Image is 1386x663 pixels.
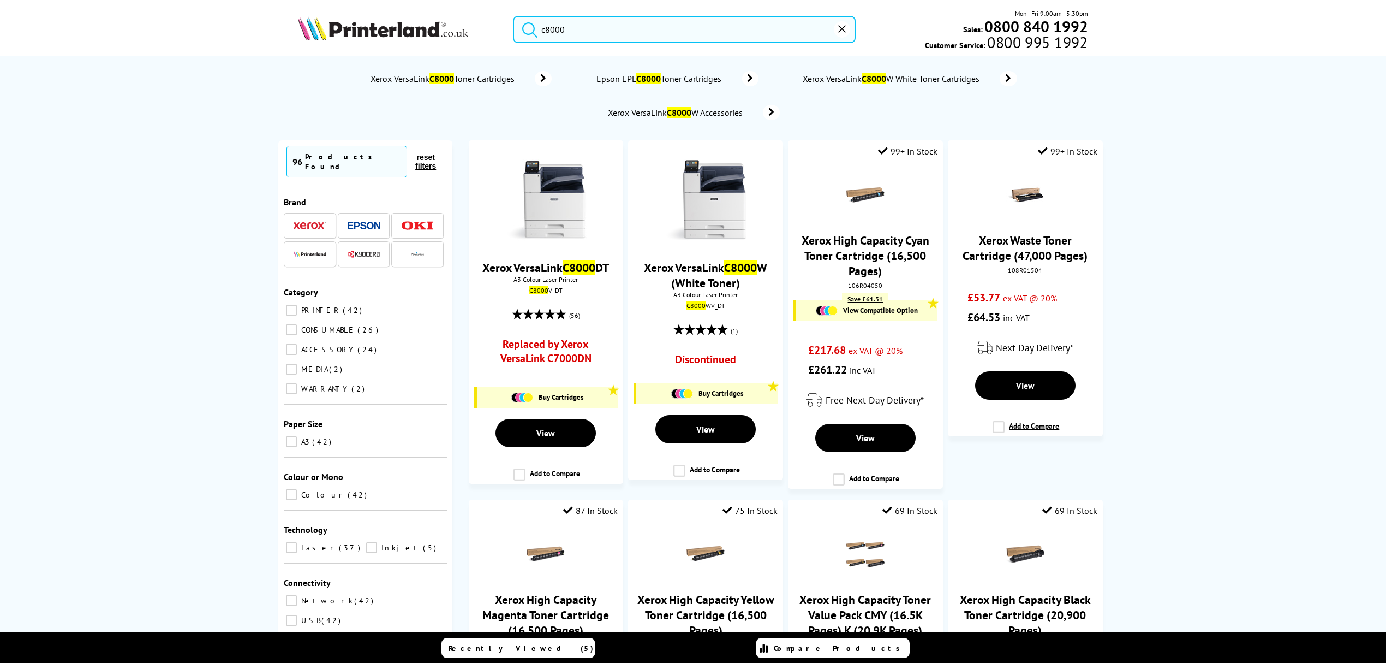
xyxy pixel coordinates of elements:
[967,310,1000,324] span: £64.53
[401,221,434,230] img: OKI
[539,393,583,402] span: Buy Cartridges
[731,321,738,341] span: (1)
[1003,293,1057,304] span: ex VAT @ 20%
[298,615,320,625] span: USB
[286,436,297,447] input: A3 42
[286,305,297,316] input: PRINTER 42
[298,437,311,447] span: A3
[298,490,346,500] span: Colour
[563,260,595,275] mark: C8000
[348,490,369,500] span: 42
[673,465,740,486] label: Add to Compare
[298,364,328,374] span: MEDIA
[536,428,555,439] span: View
[569,305,580,326] span: (56)
[833,473,899,494] label: Add to Compare
[527,535,565,573] img: Xerox-106R04051-HC-Magenta-Small.gif
[796,281,934,289] div: 106R04050
[286,595,297,606] input: Network 42
[960,592,1091,638] a: Xerox High Capacity Black Toner Cartridge (20,900 Pages)
[878,146,937,157] div: 99+ In Stock
[284,471,343,482] span: Colour or Mono
[286,324,297,335] input: CONSUMABLE 26
[286,615,297,626] input: USB 42
[343,305,365,315] span: 42
[696,424,715,435] span: View
[843,306,918,315] span: View Compatible Option
[642,389,772,399] a: Buy Cartridges
[985,37,1088,48] span: 0800 995 1992
[379,543,422,553] span: Inkjet
[1016,380,1035,391] span: View
[348,222,380,230] img: Epson
[1042,505,1097,516] div: 69 In Stock
[850,365,876,376] span: inc VAT
[996,341,1073,354] span: Next Day Delivery*
[312,437,334,447] span: 42
[802,71,1017,86] a: Xerox VersaLinkC8000W White Toner Cartridges
[637,592,774,638] a: Xerox High Capacity Yellow Toner Cartridge (16,500 Pages)
[607,107,747,118] span: Xerox VersaLink W Accessories
[774,643,906,653] span: Compare Products
[286,364,297,375] input: MEDIA 2
[636,301,774,310] div: WV_DT
[634,291,777,299] span: A3 Colour Laser Printer
[956,266,1094,274] div: 108R01504
[1015,8,1088,19] span: Mon - Fri 9:00am - 5:30pm
[671,389,693,399] img: Cartridges
[1006,535,1044,573] img: Xerox-106R04053-HC-Black-Small.gif
[963,233,1088,263] a: Xerox Waste Toner Cartridge (47,000 Pages)
[348,250,380,258] img: Kyocera
[298,384,350,394] span: WARRANTY
[675,352,736,367] p: Discontinued
[808,363,847,377] span: £261.22
[722,505,778,516] div: 75 In Stock
[357,325,381,335] span: 26
[423,543,439,553] span: 5
[292,156,302,167] span: 96
[369,73,519,84] span: Xerox VersaLink Toner Cartridges
[477,286,615,294] div: V_DT
[846,535,885,573] img: Xerox-XERC8000HCVAL-Small.gif
[963,24,983,34] span: Sales:
[644,260,767,291] a: Xerox VersaLinkC8000W (White Toner)
[284,287,318,298] span: Category
[816,306,838,316] img: Cartridges
[993,421,1059,442] label: Add to Compare
[802,306,931,316] a: View Compatible Option
[667,107,691,118] mark: C8000
[495,419,596,447] a: View
[849,345,903,356] span: ex VAT @ 20%
[529,286,548,294] mark: C8000
[975,371,1076,400] a: View
[284,197,306,208] span: Brand
[286,344,297,355] input: ACCESSORY 24
[724,260,757,275] mark: C8000
[607,105,780,120] a: Xerox VersaLinkC8000W Accessories
[756,638,910,658] a: Compare Products
[842,293,888,305] div: Save £61.31
[351,384,367,394] span: 2
[298,543,338,553] span: Laser
[488,337,604,371] a: Replaced by Xerox VersaLink C7000DN
[286,383,297,394] input: WARRANTY 2
[513,16,856,43] input: Sea
[983,21,1088,32] a: 0800 840 1992
[802,73,984,84] span: Xerox VersaLink W White Toner Cartridges
[826,394,924,406] span: Free Next Day Delivery*
[298,16,499,43] a: Printerland Logo
[511,393,533,402] img: Cartridges
[815,424,916,452] a: View
[846,176,885,214] img: Xerox-106R04050-HC-Cyan-Small.gif
[513,469,580,489] label: Add to Compare
[305,152,401,171] div: Products Found
[474,275,618,283] span: A3 Colour Laser Printer
[294,222,326,229] img: Xerox
[563,505,618,516] div: 87 In Stock
[411,247,425,261] img: Navigator
[366,542,377,553] input: Inkjet 5
[925,37,1088,50] span: Customer Service:
[284,524,327,535] span: Technology
[953,333,1097,363] div: modal_delivery
[862,73,886,84] mark: C8000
